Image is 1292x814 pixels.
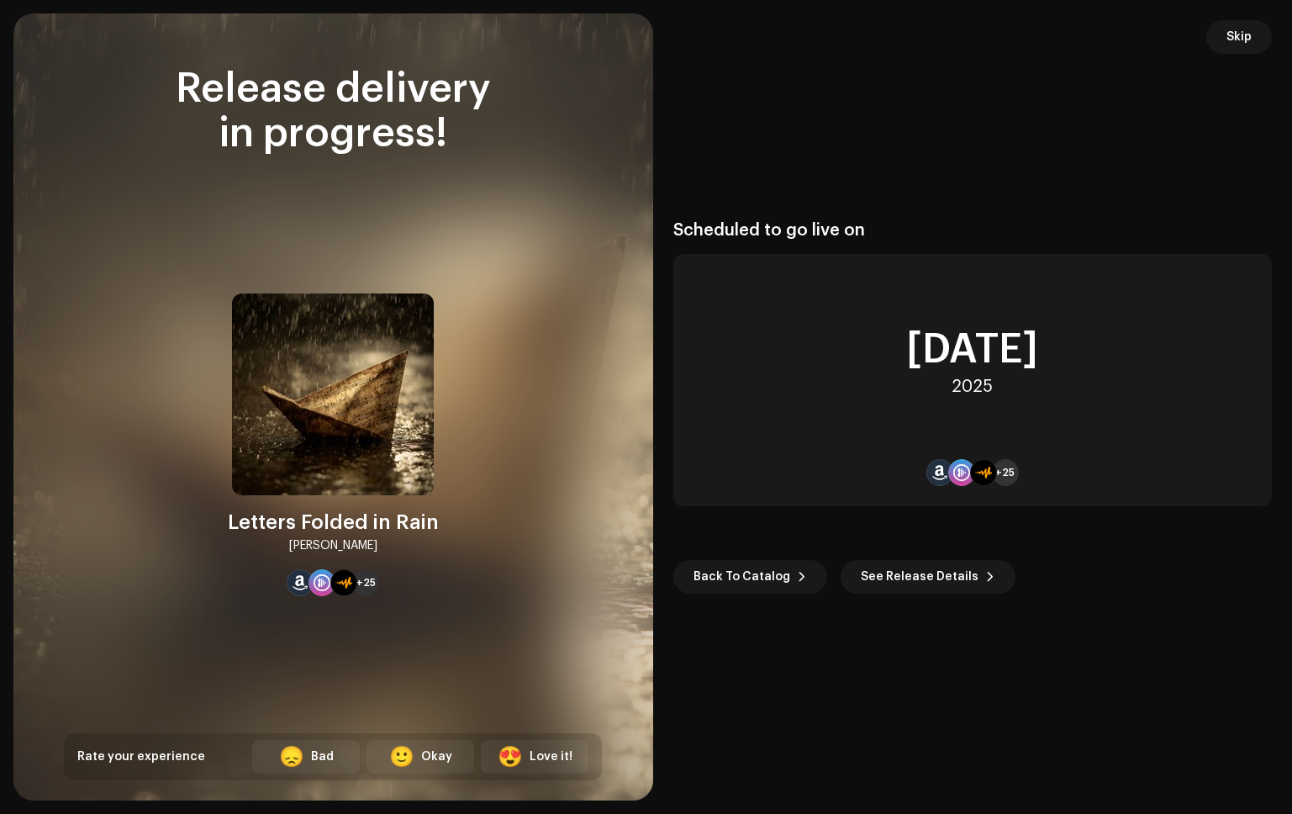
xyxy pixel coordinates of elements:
[906,330,1038,370] div: [DATE]
[232,293,434,495] img: 830f0220-cf4c-4132-8c20-6f80d657af81
[389,747,414,767] div: 🙂
[498,747,523,767] div: 😍
[279,747,304,767] div: 😞
[289,536,377,556] div: [PERSON_NAME]
[64,67,602,156] div: Release delivery in progress!
[228,509,439,536] div: Letters Folded in Rain
[530,748,572,766] div: Love it!
[356,576,376,589] span: +25
[693,560,790,594] span: Back To Catalog
[673,560,827,594] button: Back To Catalog
[1206,20,1272,54] button: Skip
[841,560,1015,594] button: See Release Details
[995,466,1015,479] span: +25
[1226,20,1252,54] span: Skip
[77,751,205,763] span: Rate your experience
[952,377,993,397] div: 2025
[861,560,978,594] span: See Release Details
[673,220,1273,240] div: Scheduled to go live on
[421,748,452,766] div: Okay
[311,748,334,766] div: Bad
